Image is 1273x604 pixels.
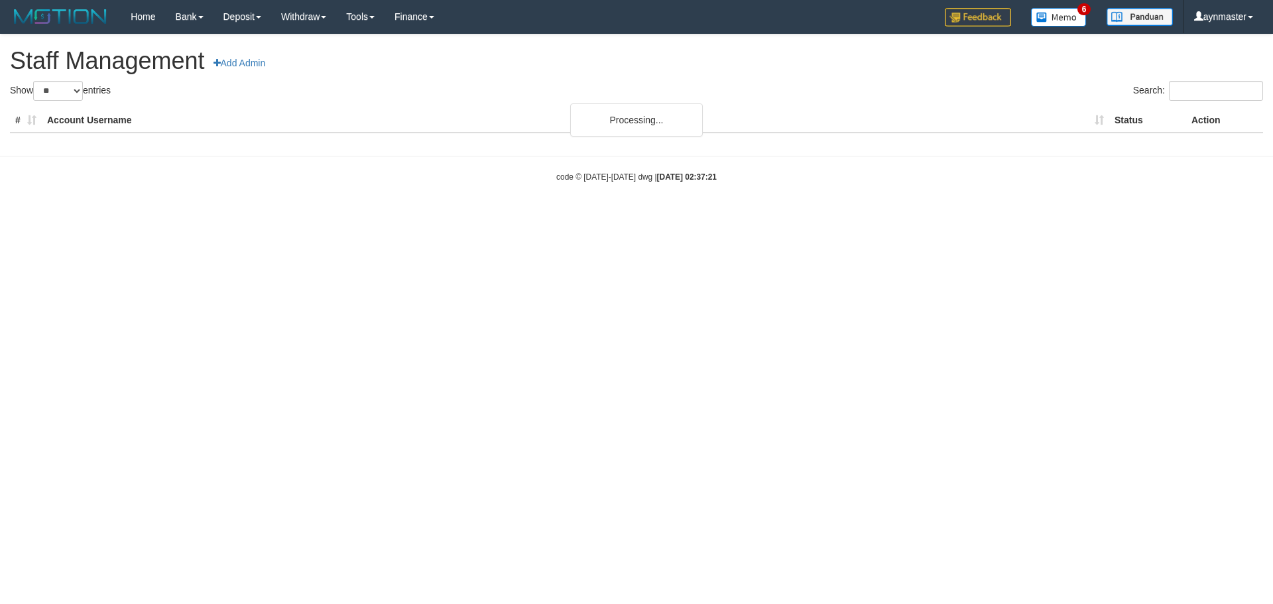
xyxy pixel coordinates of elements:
label: Search: [1133,81,1263,101]
h1: Staff Management [10,48,1263,74]
small: code © [DATE]-[DATE] dwg | [556,172,717,182]
select: Showentries [33,81,83,101]
th: # [10,108,42,133]
strong: [DATE] 02:37:21 [657,172,717,182]
div: Processing... [570,103,703,137]
img: Feedback.jpg [945,8,1011,27]
img: panduan.png [1107,8,1173,26]
th: Account Username [42,108,621,133]
th: Action [1186,108,1263,133]
th: Account Group [621,108,1109,133]
span: 6 [1077,3,1091,15]
img: Button%20Memo.svg [1031,8,1087,27]
a: Add Admin [205,52,274,74]
img: MOTION_logo.png [10,7,111,27]
input: Search: [1169,81,1263,101]
label: Show entries [10,81,111,101]
th: Status [1109,108,1186,133]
